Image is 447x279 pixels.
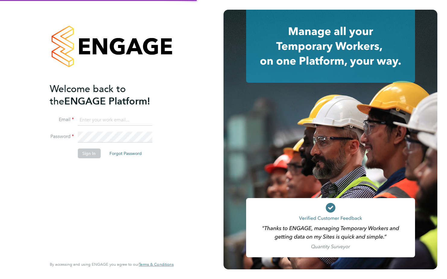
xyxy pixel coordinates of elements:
[50,133,74,140] label: Password
[139,262,173,267] a: Terms & Conditions
[50,83,126,107] span: Welcome back to the
[50,117,74,123] label: Email
[139,262,173,267] span: Terms & Conditions
[78,115,152,126] input: Enter your work email...
[50,262,173,267] span: By accessing and using ENGAGE you agree to our
[105,149,147,158] button: Forgot Password
[78,149,100,158] button: Sign In
[50,83,167,107] h2: ENGAGE Platform!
